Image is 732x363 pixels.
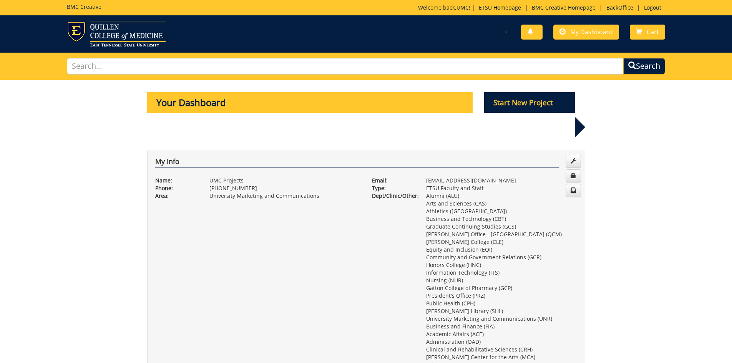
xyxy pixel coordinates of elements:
a: BackOffice [603,4,637,11]
a: Cart [630,25,665,40]
p: Athletics ([GEOGRAPHIC_DATA]) [426,207,577,215]
p: Area: [155,192,198,200]
p: Administration (OAD) [426,338,577,346]
p: [PERSON_NAME] Center for the Arts (MCA) [426,353,577,361]
p: Honors College (HNC) [426,261,577,269]
p: Information Technology (ITS) [426,269,577,277]
p: [PERSON_NAME] Office - [GEOGRAPHIC_DATA] (QCM) [426,230,577,238]
p: Nursing (NUR) [426,277,577,284]
p: Community and Government Relations (GCR) [426,254,577,261]
h4: My Info [155,158,559,168]
input: Search... [67,58,624,75]
p: Phone: [155,184,198,192]
p: Public Health (CPH) [426,300,577,307]
a: My Dashboard [553,25,619,40]
p: [EMAIL_ADDRESS][DOMAIN_NAME] [426,177,577,184]
p: Email: [372,177,415,184]
p: [PERSON_NAME] College (CLE) [426,238,577,246]
p: Business and Finance (FIA) [426,323,577,330]
p: Business and Technology (CBT) [426,215,577,223]
a: Start New Project [484,99,575,107]
p: ETSU Faculty and Staff [426,184,577,192]
a: Change Password [566,169,581,182]
p: Welcome back, ! | | | | [418,4,665,12]
span: Cart [647,28,659,36]
p: Graduate Continuing Studies (GCS) [426,223,577,230]
p: Gatton College of Pharmacy (GCP) [426,284,577,292]
p: Academic Affairs (ACE) [426,330,577,338]
p: Name: [155,177,198,184]
p: Clinical and Rehabilitative Sciences (CRH) [426,346,577,353]
img: ETSU logo [67,22,166,46]
a: ETSU Homepage [475,4,525,11]
a: UMC [456,4,469,11]
h5: BMC Creative [67,4,101,10]
p: Arts and Sciences (CAS) [426,200,577,207]
p: University Marketing and Communications (UNR) [426,315,577,323]
a: BMC Creative Homepage [528,4,599,11]
button: Search [623,58,665,75]
p: University Marketing and Communications [209,192,360,200]
p: Alumni (ALU) [426,192,577,200]
span: My Dashboard [570,28,613,36]
p: President's Office (PRZ) [426,292,577,300]
p: [PHONE_NUMBER] [209,184,360,192]
a: Edit Info [566,155,581,168]
p: UMC Projects [209,177,360,184]
p: [PERSON_NAME] Library (SHL) [426,307,577,315]
p: Your Dashboard [147,92,473,113]
a: Logout [640,4,665,11]
p: Equity and Inclusion (EQI) [426,246,577,254]
p: Type: [372,184,415,192]
p: Start New Project [484,92,575,113]
p: Dept/Clinic/Other: [372,192,415,200]
a: Change Communication Preferences [566,184,581,197]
